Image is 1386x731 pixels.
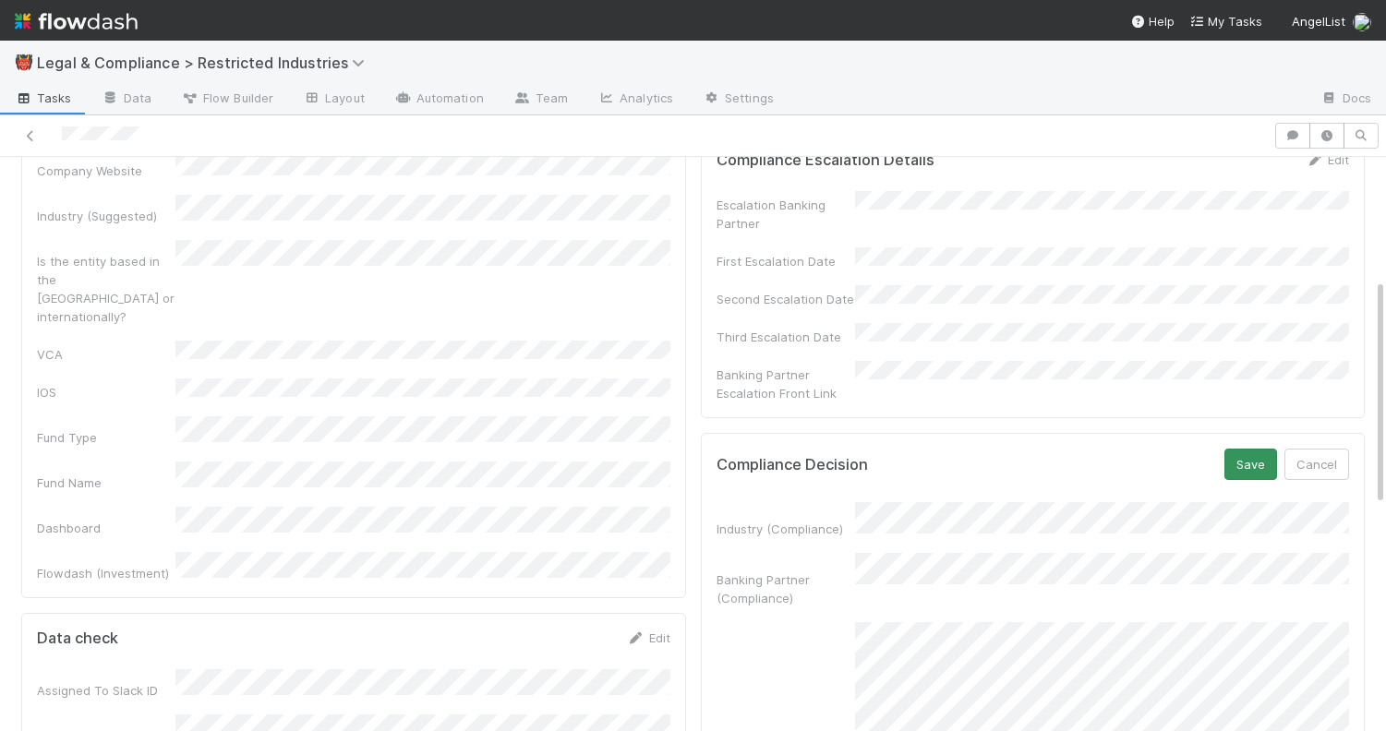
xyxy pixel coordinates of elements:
div: Banking Partner (Compliance) [717,570,855,607]
h5: Compliance Decision [717,456,868,474]
h5: Compliance Escalation Details [717,151,934,170]
a: Layout [288,85,380,114]
div: Flowdash (Investment) [37,564,175,582]
a: Settings [688,85,789,114]
span: Legal & Compliance > Restricted Industries [37,54,374,72]
img: avatar_c545aa83-7101-4841-8775-afeaaa9cc762.png [1353,13,1371,31]
a: Team [499,85,583,114]
div: Is the entity based in the [GEOGRAPHIC_DATA] or internationally? [37,252,175,326]
a: My Tasks [1189,12,1262,30]
span: 👹 [15,54,33,70]
div: IOS [37,383,175,401]
div: Fund Name [37,473,175,492]
div: VCA [37,345,175,364]
h5: Data check [37,629,118,648]
span: Tasks [15,89,72,107]
button: Cancel [1284,449,1349,480]
a: Docs [1306,85,1386,114]
div: Industry (Suggested) [37,207,175,225]
img: logo-inverted-e16ddd16eac7371096b0.svg [15,6,138,37]
div: Assigned To Slack ID [37,681,175,700]
div: Help [1130,12,1175,30]
a: Flow Builder [166,85,288,114]
div: Industry (Compliance) [717,520,855,538]
span: My Tasks [1189,14,1262,29]
div: Fund Type [37,428,175,447]
div: First Escalation Date [717,252,855,270]
a: Analytics [583,85,688,114]
span: Flow Builder [181,89,273,107]
div: Banking Partner Escalation Front Link [717,365,855,402]
div: Escalation Banking Partner [717,196,855,233]
a: Data [87,85,166,114]
div: Company Website [37,162,175,180]
div: Second Escalation Date [717,290,855,308]
a: Edit [627,630,670,645]
div: Third Escalation Date [717,328,855,346]
button: Save [1224,449,1277,480]
span: AngelList [1292,14,1345,29]
a: Edit [1306,152,1349,167]
a: Automation [380,85,499,114]
div: Dashboard [37,519,175,537]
